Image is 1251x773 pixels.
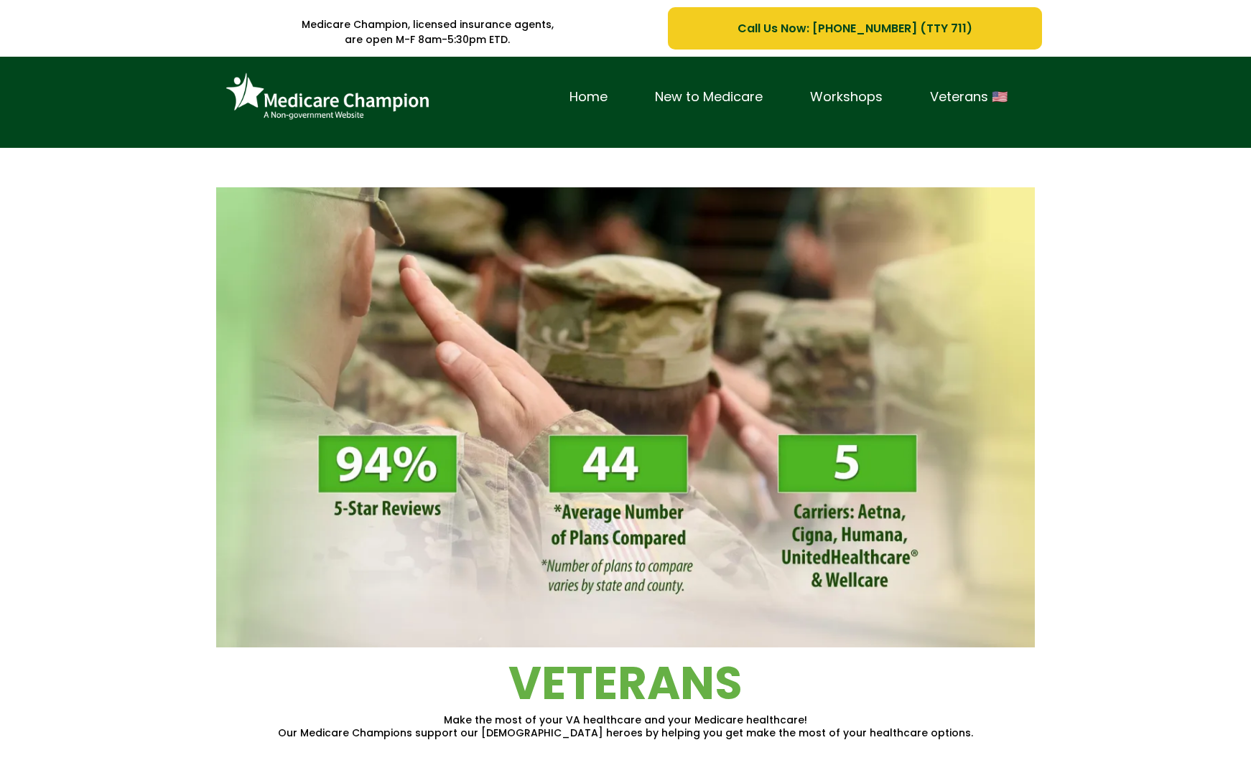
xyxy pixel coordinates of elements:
[508,652,743,715] span: VETERANS
[738,19,972,37] span: Call Us Now: [PHONE_NUMBER] (TTY 711)
[631,86,786,108] a: New to Medicare
[209,32,646,47] p: are open M-F 8am-5:30pm ETD.
[546,86,631,108] a: Home
[786,86,906,108] a: Workshops
[209,17,646,32] p: Medicare Champion, licensed insurance agents,
[209,713,1042,726] p: Make the most of your VA healthcare and your Medicare healthcare!
[906,86,1031,108] a: Veterans 🇺🇸
[668,7,1042,50] a: Call Us Now: 1-833-823-1990 (TTY 711)
[209,726,1042,739] p: Our Medicare Champions support our [DEMOGRAPHIC_DATA] heroes by helping you get make the most of ...
[220,67,435,126] img: Brand Logo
